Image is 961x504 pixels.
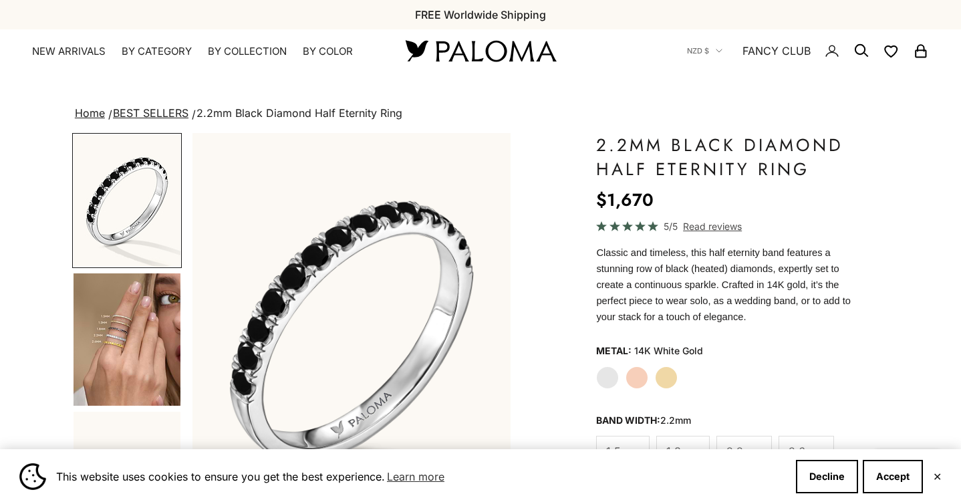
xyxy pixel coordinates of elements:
[687,45,722,57] button: NZD $
[385,467,446,487] a: Learn more
[664,219,678,234] span: 5/5
[596,133,855,181] h1: 2.2mm Black Diamond Half Eternity Ring
[208,45,287,58] summary: By Collection
[74,273,180,406] img: #YellowGold #WhiteGold #RoseGold
[863,460,923,493] button: Accept
[596,247,851,322] span: Classic and timeless, this half eternity band features a stunning row of black (heated) diamonds,...
[19,463,46,490] img: Cookie banner
[72,272,182,407] button: Go to item 4
[56,467,785,487] span: This website uses cookies to ensure you get the best experience.
[75,106,105,120] a: Home
[303,45,353,58] summary: By Color
[660,414,691,426] variant-option-value: 2.2mm
[122,45,192,58] summary: By Category
[113,106,188,120] a: BEST SELLERS
[726,443,762,460] span: 2.2mm
[687,45,709,57] span: NZD $
[72,133,182,268] button: Go to item 1
[74,134,180,267] img: #WhiteGold
[32,45,106,58] a: NEW ARRIVALS
[196,106,402,120] span: 2.2mm Black Diamond Half Eternity Ring
[415,6,546,23] p: FREE Worldwide Shipping
[666,443,700,460] span: 1.8mm
[742,42,811,59] a: FANCY CLUB
[933,473,942,481] button: Close
[789,443,824,460] span: 2.6mm
[32,45,374,58] nav: Primary navigation
[683,219,742,234] span: Read reviews
[606,443,640,460] span: 1.5mm
[596,219,855,234] a: 5/5 Read reviews
[596,410,691,430] legend: Band Width:
[72,104,889,123] nav: breadcrumbs
[596,341,632,361] legend: Metal:
[796,460,858,493] button: Decline
[596,186,654,213] sale-price: $1,670
[634,341,703,361] variant-option-value: 14K White Gold
[687,29,929,72] nav: Secondary navigation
